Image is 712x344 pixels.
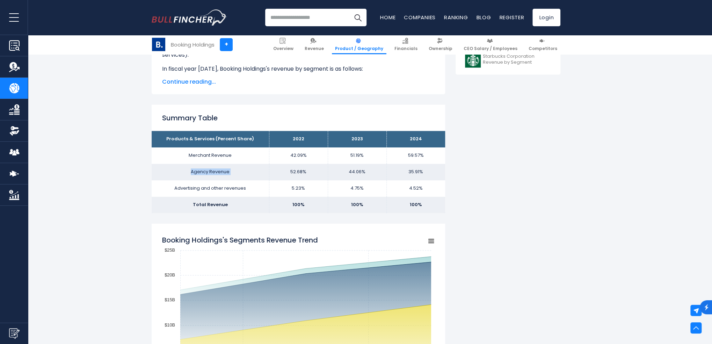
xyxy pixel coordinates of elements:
[152,147,269,164] td: Merchant Revenue
[391,35,421,54] a: Financials
[152,9,227,26] img: Bullfincher logo
[165,322,175,328] text: $10B
[404,14,436,21] a: Companies
[328,164,386,180] td: 44.06%
[386,147,445,164] td: 59.57%
[332,35,386,54] a: Product / Geography
[152,131,269,147] th: Products & Services (Percent Share)
[465,52,481,68] img: SBUX logo
[335,46,383,51] span: Product / Geography
[386,131,445,147] th: 2024
[386,164,445,180] td: 35.91%
[165,272,175,278] text: $20B
[461,50,555,69] a: Starbucks Corporation Revenue by Segment
[328,147,386,164] td: 51.19%
[269,147,328,164] td: 42.09%
[152,38,165,51] img: BKNG logo
[386,197,445,213] td: 100%
[162,113,435,123] h2: Summary Table
[444,14,468,21] a: Ranking
[380,14,395,21] a: Home
[269,164,328,180] td: 52.68%
[165,297,175,302] text: $15B
[328,131,386,147] th: 2023
[269,197,328,213] td: 100%
[152,197,269,213] td: Total Revenue
[328,180,386,197] td: 4.75%
[152,164,269,180] td: Agency Revenue
[301,35,327,54] a: Revenue
[165,247,175,253] text: $25B
[483,54,551,65] span: Starbucks Corporation Revenue by Segment
[460,35,521,54] a: CEO Salary / Employees
[162,78,435,86] span: Continue reading...
[394,46,417,51] span: Financials
[269,131,328,147] th: 2022
[429,46,452,51] span: Ownership
[386,180,445,197] td: 4.52%
[162,65,435,73] p: In fiscal year [DATE], Booking Holdings's revenue by segment is as follows:
[349,9,366,26] button: Search
[270,35,297,54] a: Overview
[328,197,386,213] td: 100%
[9,126,20,136] img: Ownership
[426,35,456,54] a: Ownership
[464,46,517,51] span: CEO Salary / Employees
[152,9,227,26] a: Go to homepage
[273,46,293,51] span: Overview
[529,46,557,51] span: Competitors
[476,14,491,21] a: Blog
[532,9,560,26] a: Login
[162,235,318,245] tspan: Booking Holdings's Segments Revenue Trend
[305,46,324,51] span: Revenue
[525,35,560,54] a: Competitors
[269,180,328,197] td: 5.23%
[171,41,215,49] div: Booking Holdings
[499,14,524,21] a: Register
[220,38,233,51] a: +
[152,180,269,197] td: Advertising and other revenues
